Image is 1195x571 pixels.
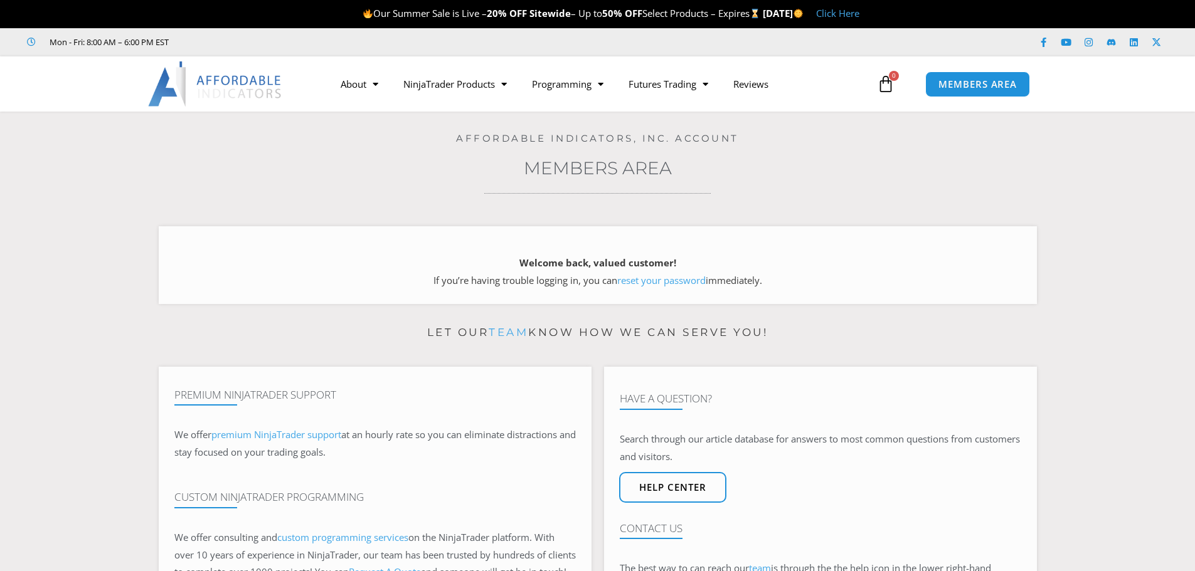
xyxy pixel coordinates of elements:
h4: Have A Question? [620,392,1021,405]
a: 0 [858,66,913,102]
strong: [DATE] [763,7,804,19]
iframe: Customer reviews powered by Trustpilot [186,36,374,48]
span: MEMBERS AREA [938,80,1017,89]
span: Help center [639,483,706,492]
span: We offer consulting and [174,531,408,543]
h4: Custom NinjaTrader Programming [174,491,576,503]
img: ⌛ [750,9,760,18]
h4: Premium NinjaTrader Support [174,389,576,401]
strong: 20% OFF [487,7,527,19]
a: NinjaTrader Products [391,70,519,98]
a: custom programming services [277,531,408,543]
a: Futures Trading [616,70,721,98]
span: Our Summer Sale is Live – – Up to Select Products – Expires [363,7,763,19]
a: Affordable Indicators, Inc. Account [456,132,739,144]
span: We offer [174,428,211,441]
a: team [489,326,528,338]
a: Click Here [816,7,859,19]
a: Help center [619,472,726,503]
a: premium NinjaTrader support [211,428,341,441]
img: LogoAI | Affordable Indicators – NinjaTrader [148,61,283,107]
span: 0 [889,71,899,81]
a: MEMBERS AREA [925,71,1030,97]
p: Let our know how we can serve you! [159,323,1037,343]
a: reset your password [617,274,706,286]
a: About [328,70,391,98]
span: Mon - Fri: 8:00 AM – 6:00 PM EST [46,34,169,50]
strong: Welcome back, valued customer! [519,256,676,269]
strong: Sitewide [529,7,571,19]
a: Programming [519,70,616,98]
h4: Contact Us [620,522,1021,535]
img: 🌞 [794,9,803,18]
img: 🔥 [363,9,373,18]
p: Search through our article database for answers to most common questions from customers and visit... [620,431,1021,466]
a: Members Area [524,157,672,179]
strong: 50% OFF [602,7,642,19]
span: at an hourly rate so you can eliminate distractions and stay focused on your trading goals. [174,428,576,458]
p: If you’re having trouble logging in, you can immediately. [181,254,1015,290]
nav: Menu [328,70,874,98]
a: Reviews [721,70,781,98]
